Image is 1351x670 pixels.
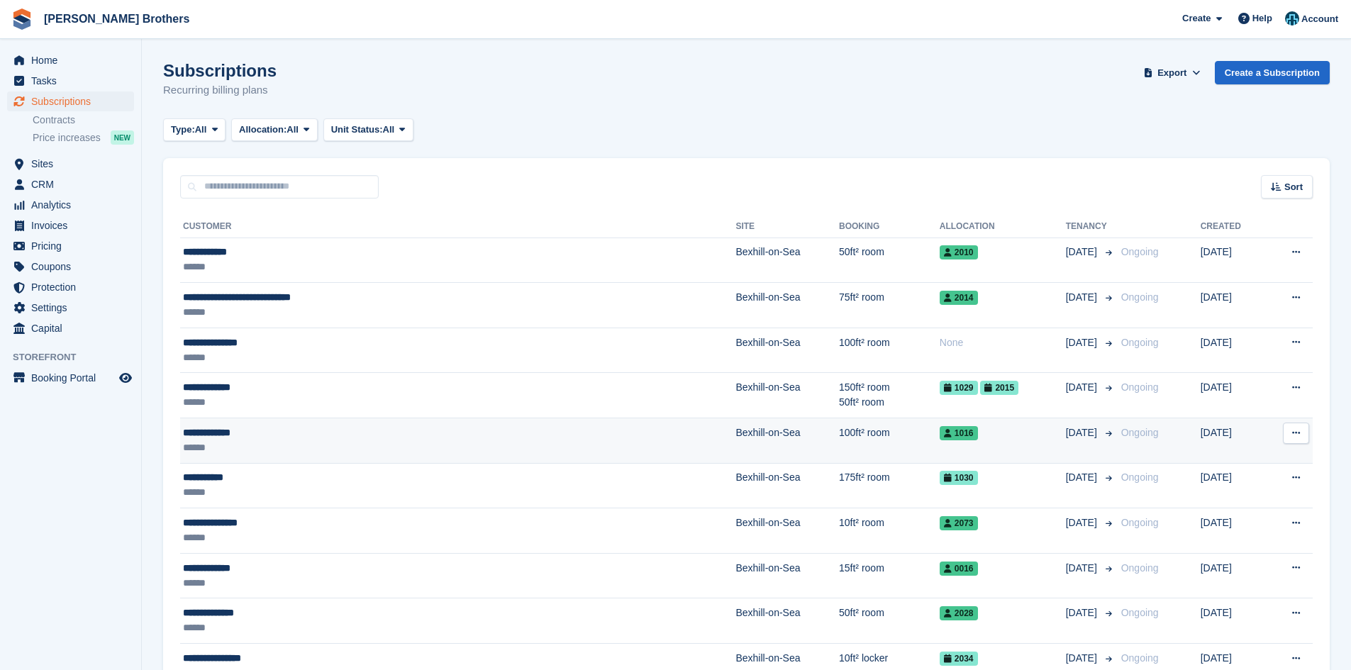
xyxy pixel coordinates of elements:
a: Contracts [33,113,134,127]
span: [DATE] [1066,290,1100,305]
span: Booking Portal [31,368,116,388]
span: Ongoing [1121,607,1159,618]
a: Create a Subscription [1215,61,1330,84]
td: Bexhill-on-Sea [735,463,839,508]
td: [DATE] [1201,598,1265,644]
a: menu [7,174,134,194]
button: Export [1141,61,1203,84]
span: 1030 [940,471,978,485]
span: [DATE] [1066,561,1100,576]
td: [DATE] [1201,328,1265,373]
a: menu [7,318,134,338]
td: 150ft² room 50ft² room [839,373,940,418]
span: [DATE] [1066,245,1100,259]
span: Create [1182,11,1211,26]
a: [PERSON_NAME] Brothers [38,7,195,30]
span: Tasks [31,71,116,91]
td: [DATE] [1201,463,1265,508]
td: 75ft² room [839,283,940,328]
span: Home [31,50,116,70]
td: 100ft² room [839,328,940,373]
td: Bexhill-on-Sea [735,508,839,554]
span: Ongoing [1121,291,1159,303]
td: Bexhill-on-Sea [735,373,839,418]
a: menu [7,277,134,297]
span: Ongoing [1121,427,1159,438]
span: Subscriptions [31,91,116,111]
p: Recurring billing plans [163,82,277,99]
td: [DATE] [1201,238,1265,283]
a: menu [7,195,134,215]
span: Storefront [13,350,141,364]
span: 1016 [940,426,978,440]
th: Booking [839,216,940,238]
span: Ongoing [1121,381,1159,393]
td: 50ft² room [839,598,940,644]
td: 10ft² room [839,508,940,554]
span: Settings [31,298,116,318]
span: Ongoing [1121,337,1159,348]
span: Type: [171,123,195,137]
span: [DATE] [1066,515,1100,530]
td: 100ft² room [839,418,940,464]
span: Sort [1284,180,1303,194]
span: All [195,123,207,137]
span: Protection [31,277,116,297]
span: Export [1157,66,1186,80]
span: Sites [31,154,116,174]
span: Unit Status: [331,123,383,137]
a: menu [7,368,134,388]
img: stora-icon-8386f47178a22dfd0bd8f6a31ec36ba5ce8667c1dd55bd0f319d3a0aa187defe.svg [11,9,33,30]
a: menu [7,216,134,235]
td: [DATE] [1201,553,1265,598]
th: Created [1201,216,1265,238]
span: Ongoing [1121,471,1159,483]
td: Bexhill-on-Sea [735,328,839,373]
a: menu [7,71,134,91]
button: Allocation: All [231,118,318,142]
a: menu [7,257,134,277]
span: CRM [31,174,116,194]
h1: Subscriptions [163,61,277,80]
span: 2028 [940,606,978,620]
span: [DATE] [1066,605,1100,620]
th: Site [735,216,839,238]
td: [DATE] [1201,508,1265,554]
td: 15ft² room [839,553,940,598]
span: 0016 [940,562,978,576]
td: Bexhill-on-Sea [735,283,839,328]
div: NEW [111,130,134,145]
a: menu [7,91,134,111]
span: Analytics [31,195,116,215]
span: Help [1252,11,1272,26]
span: [DATE] [1066,380,1100,395]
span: Account [1301,12,1338,26]
span: Capital [31,318,116,338]
span: All [287,123,299,137]
th: Customer [180,216,735,238]
span: Ongoing [1121,517,1159,528]
span: [DATE] [1066,651,1100,666]
span: All [383,123,395,137]
td: Bexhill-on-Sea [735,598,839,644]
span: [DATE] [1066,470,1100,485]
th: Allocation [940,216,1066,238]
button: Type: All [163,118,226,142]
td: [DATE] [1201,373,1265,418]
span: 2034 [940,652,978,666]
span: Ongoing [1121,246,1159,257]
td: 175ft² room [839,463,940,508]
span: Ongoing [1121,652,1159,664]
td: Bexhill-on-Sea [735,238,839,283]
div: None [940,335,1066,350]
a: menu [7,50,134,70]
span: Ongoing [1121,562,1159,574]
a: menu [7,154,134,174]
a: Price increases NEW [33,130,134,145]
span: Price increases [33,131,101,145]
span: [DATE] [1066,335,1100,350]
span: Invoices [31,216,116,235]
a: menu [7,298,134,318]
span: Coupons [31,257,116,277]
a: menu [7,236,134,256]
